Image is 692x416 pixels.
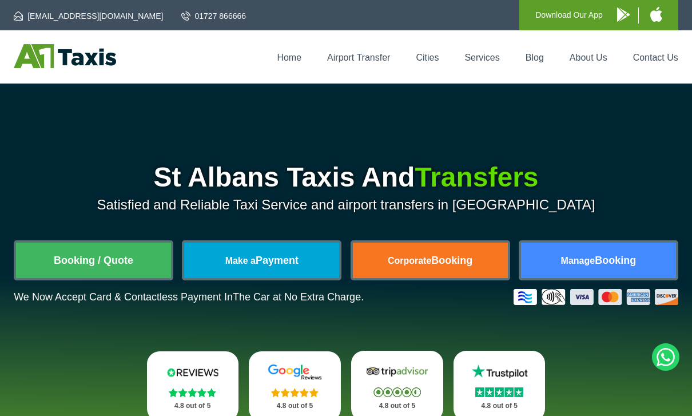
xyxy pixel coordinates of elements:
[570,53,607,62] a: About Us
[416,53,439,62] a: Cities
[535,8,603,22] p: Download Our App
[561,256,595,266] span: Manage
[526,53,544,62] a: Blog
[160,364,226,381] img: Reviews.io
[14,44,116,68] img: A1 Taxis St Albans LTD
[353,243,508,278] a: CorporateBooking
[14,164,678,191] h1: St Albans Taxis And
[225,256,256,266] span: Make a
[514,289,678,305] img: Credit And Debit Cards
[466,399,532,413] p: 4.8 out of 5
[233,291,364,303] span: The Car at No Extra Charge.
[617,7,630,22] img: A1 Taxis Android App
[364,399,430,413] p: 4.8 out of 5
[181,10,246,22] a: 01727 866666
[14,291,364,303] p: We Now Accept Card & Contactless Payment In
[14,10,163,22] a: [EMAIL_ADDRESS][DOMAIN_NAME]
[14,197,678,213] p: Satisfied and Reliable Taxi Service and airport transfers in [GEOGRAPHIC_DATA]
[388,256,431,266] span: Corporate
[271,388,319,397] img: Stars
[327,53,390,62] a: Airport Transfer
[373,387,421,397] img: Stars
[633,53,678,62] a: Contact Us
[464,53,499,62] a: Services
[475,387,523,397] img: Stars
[466,363,532,380] img: Trustpilot
[16,243,171,278] a: Booking / Quote
[261,399,328,413] p: 4.8 out of 5
[650,7,662,22] img: A1 Taxis iPhone App
[277,53,301,62] a: Home
[160,399,226,413] p: 4.8 out of 5
[521,243,676,278] a: ManageBooking
[364,363,430,380] img: Tripadvisor
[169,388,216,397] img: Stars
[415,162,538,192] span: Transfers
[261,364,328,381] img: Google
[184,243,339,278] a: Make aPayment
